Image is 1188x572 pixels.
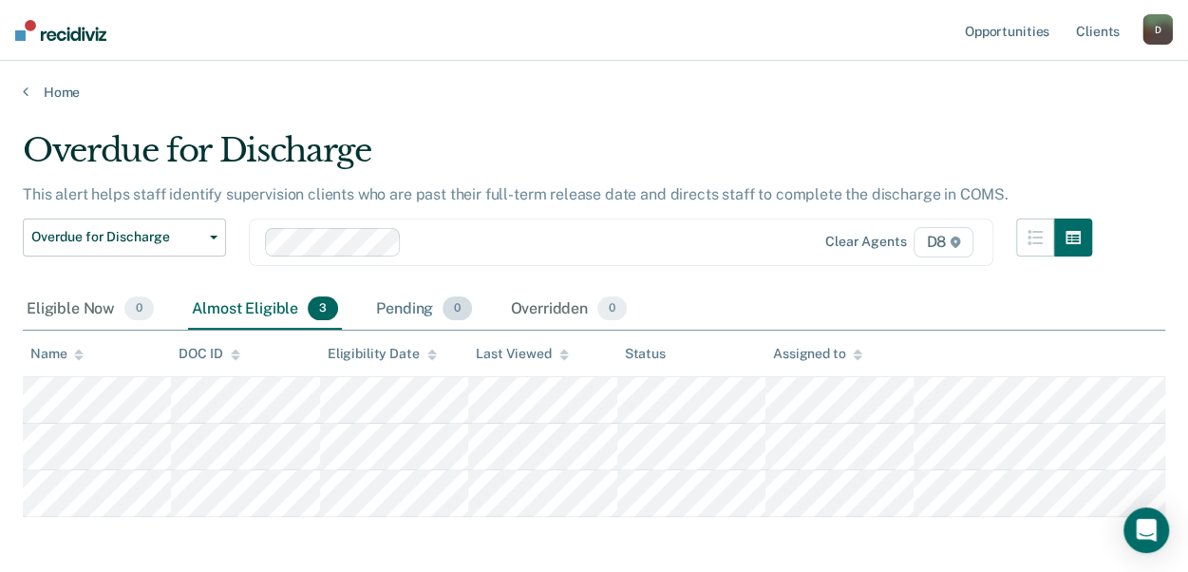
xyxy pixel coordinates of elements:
span: D8 [914,227,973,257]
button: D [1142,14,1173,45]
a: Home [23,84,1165,101]
div: Overdue for Discharge [23,131,1092,185]
span: 0 [597,296,627,321]
div: Open Intercom Messenger [1123,507,1169,553]
span: 0 [124,296,154,321]
div: Clear agents [825,234,906,250]
div: Almost Eligible3 [188,289,342,331]
div: Pending0 [372,289,476,331]
p: This alert helps staff identify supervision clients who are past their full-term release date and... [23,185,1009,203]
div: Name [30,346,84,362]
img: Recidiviz [15,20,106,41]
div: Eligibility Date [328,346,437,362]
span: Overdue for Discharge [31,229,202,245]
div: DOC ID [179,346,239,362]
span: 0 [443,296,472,321]
button: Overdue for Discharge [23,219,226,257]
div: Overridden0 [506,289,631,331]
div: Status [625,346,666,362]
div: Eligible Now0 [23,289,158,331]
div: Assigned to [773,346,862,362]
div: Last Viewed [476,346,568,362]
span: 3 [308,296,338,321]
